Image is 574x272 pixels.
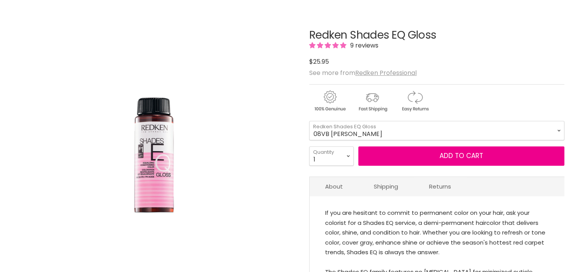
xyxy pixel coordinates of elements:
span: See more from [309,68,417,77]
span: 5.00 stars [309,41,348,50]
a: Shipping [358,177,414,196]
button: Add to cart [358,146,564,166]
span: $25.95 [309,57,329,66]
a: About [310,177,358,196]
span: 9 reviews [348,41,378,50]
a: Returns [414,177,467,196]
img: genuine.gif [309,89,350,113]
a: Redken Professional [355,68,417,77]
span: Add to cart [439,151,483,160]
select: Quantity [309,146,354,166]
img: shipping.gif [352,89,393,113]
img: returns.gif [394,89,435,113]
h1: Redken Shades EQ Gloss [309,29,564,41]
